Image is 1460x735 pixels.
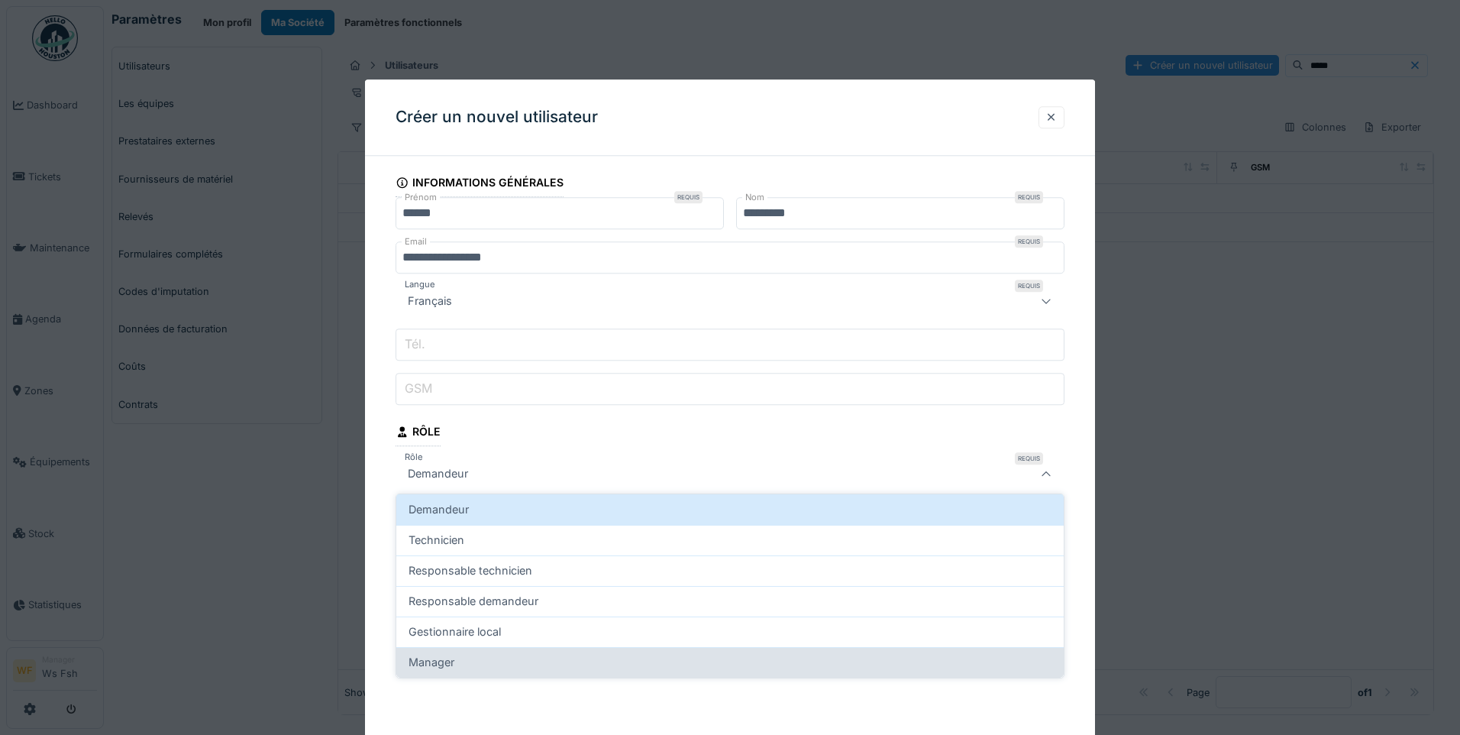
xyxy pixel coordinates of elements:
label: Tél. [402,335,428,354]
label: Prénom [402,191,440,204]
div: Requis [674,191,703,203]
div: Demandeur [402,465,474,483]
label: Email [402,235,430,248]
div: Requis [1015,191,1043,203]
span: Gestionnaire local [409,623,501,640]
label: Nom [742,191,767,204]
span: Responsable technicien [409,562,532,579]
span: Responsable demandeur [409,593,538,610]
label: GSM [402,380,435,398]
span: Manager [409,654,454,671]
label: Langue [402,278,438,291]
label: Rôle [402,451,426,464]
div: Requis [1015,280,1043,292]
span: Technicien [409,532,464,549]
h3: Créer un nouvel utilisateur [396,108,598,127]
div: Requis [1015,235,1043,248]
span: Demandeur [409,501,469,518]
div: Français [402,292,458,310]
div: Informations générales [396,171,564,197]
div: Requis [1015,452,1043,465]
div: Rôle [396,420,441,446]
